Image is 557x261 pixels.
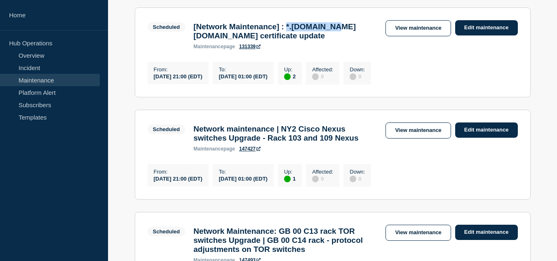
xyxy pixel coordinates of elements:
div: disabled [350,73,356,80]
div: [DATE] 21:00 (EDT) [154,175,202,182]
div: 0 [312,73,333,80]
span: maintenance [193,44,223,49]
p: Up : [284,66,296,73]
div: [DATE] 21:00 (EDT) [154,73,202,80]
div: disabled [312,73,319,80]
div: up [284,73,291,80]
div: disabled [312,176,319,182]
p: From : [154,66,202,73]
div: Scheduled [153,228,180,235]
p: page [193,146,235,152]
p: Affected : [312,169,333,175]
a: 147427 [239,146,261,152]
p: Up : [284,169,296,175]
p: Down : [350,169,365,175]
div: 0 [312,175,333,182]
div: disabled [350,176,356,182]
h3: Network Maintenance: GB 00 C13 rack TOR switches Upgrade | GB 00 C14 rack - protocol adjustments ... [193,227,377,254]
div: 2 [284,73,296,80]
p: To : [219,66,268,73]
div: 0 [350,73,365,80]
a: Edit maintenance [455,20,518,35]
a: View maintenance [385,122,451,139]
div: [DATE] 01:00 (EDT) [219,73,268,80]
h3: [Network Maintenance] : *.[DOMAIN_NAME] [DOMAIN_NAME] certificate update [193,22,377,40]
p: From : [154,169,202,175]
div: 0 [350,175,365,182]
h3: Network maintenance | NY2 Cisco Nexus switches Upgrade - Rack 103 and 109 Nexus [193,125,377,143]
p: Affected : [312,66,333,73]
a: 131339 [239,44,261,49]
div: Scheduled [153,24,180,30]
div: [DATE] 01:00 (EDT) [219,175,268,182]
span: maintenance [193,146,223,152]
a: Edit maintenance [455,122,518,138]
div: 1 [284,175,296,182]
a: View maintenance [385,225,451,241]
p: Down : [350,66,365,73]
p: page [193,44,235,49]
p: To : [219,169,268,175]
a: View maintenance [385,20,451,36]
div: Scheduled [153,126,180,132]
div: up [284,176,291,182]
a: Edit maintenance [455,225,518,240]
